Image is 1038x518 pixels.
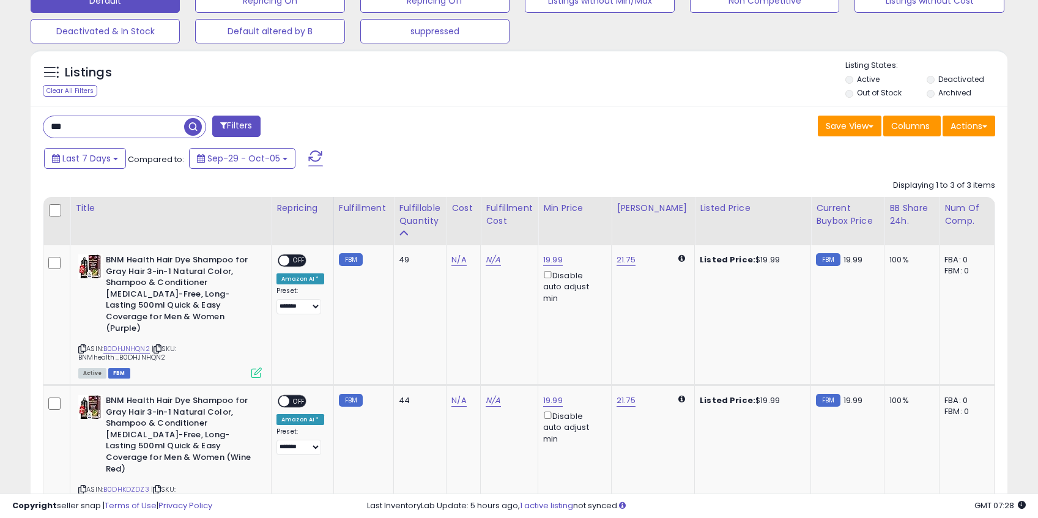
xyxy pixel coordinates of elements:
[451,202,475,215] div: Cost
[195,19,344,43] button: Default altered by B
[938,74,984,84] label: Deactivated
[857,87,902,98] label: Out of Stock
[78,254,262,377] div: ASIN:
[207,152,280,165] span: Sep-29 - Oct-05
[78,344,176,362] span: | SKU: BNMhealth_B0DHJNHQN2
[520,500,573,511] a: 1 active listing
[339,394,363,407] small: FBM
[43,85,97,97] div: Clear All Filters
[943,116,995,136] button: Actions
[700,254,801,265] div: $19.99
[944,265,985,276] div: FBM: 0
[891,120,930,132] span: Columns
[944,406,985,417] div: FBM: 0
[889,254,930,265] div: 100%
[889,202,934,228] div: BB Share 24h.
[486,202,533,228] div: Fulfillment Cost
[700,202,806,215] div: Listed Price
[106,254,254,337] b: BNM Health Hair Dye Shampoo for Gray Hair 3-in-1 Natural Color, Shampoo & Conditioner [MEDICAL_DA...
[108,368,130,379] span: FBM
[399,254,437,265] div: 49
[105,500,157,511] a: Terms of Use
[700,395,801,406] div: $19.99
[944,254,985,265] div: FBA: 0
[816,202,879,228] div: Current Buybox Price
[78,368,106,379] span: All listings currently available for purchase on Amazon
[883,116,941,136] button: Columns
[617,254,636,266] a: 21.75
[451,254,466,266] a: N/A
[845,60,1007,72] p: Listing States:
[339,253,363,266] small: FBM
[31,19,180,43] button: Deactivated & In Stock
[158,500,212,511] a: Privacy Policy
[816,253,840,266] small: FBM
[486,254,500,266] a: N/A
[399,395,437,406] div: 44
[543,202,606,215] div: Min Price
[617,202,689,215] div: [PERSON_NAME]
[843,394,863,406] span: 19.99
[12,500,212,512] div: seller snap | |
[700,394,755,406] b: Listed Price:
[843,254,863,265] span: 19.99
[276,287,324,314] div: Preset:
[106,395,254,478] b: BNM Health Hair Dye Shampoo for Gray Hair 3-in-1 Natural Color, Shampoo & Conditioner [MEDICAL_DA...
[367,500,1026,512] div: Last InventoryLab Update: 5 hours ago, not synced.
[276,427,324,455] div: Preset:
[289,256,309,266] span: OFF
[103,344,150,354] a: B0DHJNHQN2
[944,202,989,228] div: Num of Comp.
[44,148,126,169] button: Last 7 Days
[212,116,260,137] button: Filters
[944,395,985,406] div: FBA: 0
[128,154,184,165] span: Compared to:
[543,268,602,304] div: Disable auto adjust min
[893,180,995,191] div: Displaying 1 to 3 of 3 items
[78,254,103,279] img: 51n2cD1UJfL._SL40_.jpg
[62,152,111,165] span: Last 7 Days
[543,254,563,266] a: 19.99
[974,500,1026,511] span: 2025-10-13 07:28 GMT
[78,395,103,420] img: 51n2cD1UJfL._SL40_.jpg
[75,202,266,215] div: Title
[889,395,930,406] div: 100%
[289,396,309,407] span: OFF
[700,254,755,265] b: Listed Price:
[360,19,510,43] button: suppressed
[65,64,112,81] h5: Listings
[276,414,324,425] div: Amazon AI *
[12,500,57,511] strong: Copyright
[543,394,563,407] a: 19.99
[189,148,295,169] button: Sep-29 - Oct-05
[339,202,388,215] div: Fulfillment
[938,87,971,98] label: Archived
[451,394,466,407] a: N/A
[276,202,328,215] div: Repricing
[276,273,324,284] div: Amazon AI *
[617,394,636,407] a: 21.75
[818,116,881,136] button: Save View
[486,394,500,407] a: N/A
[857,74,880,84] label: Active
[543,409,602,445] div: Disable auto adjust min
[816,394,840,407] small: FBM
[399,202,441,228] div: Fulfillable Quantity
